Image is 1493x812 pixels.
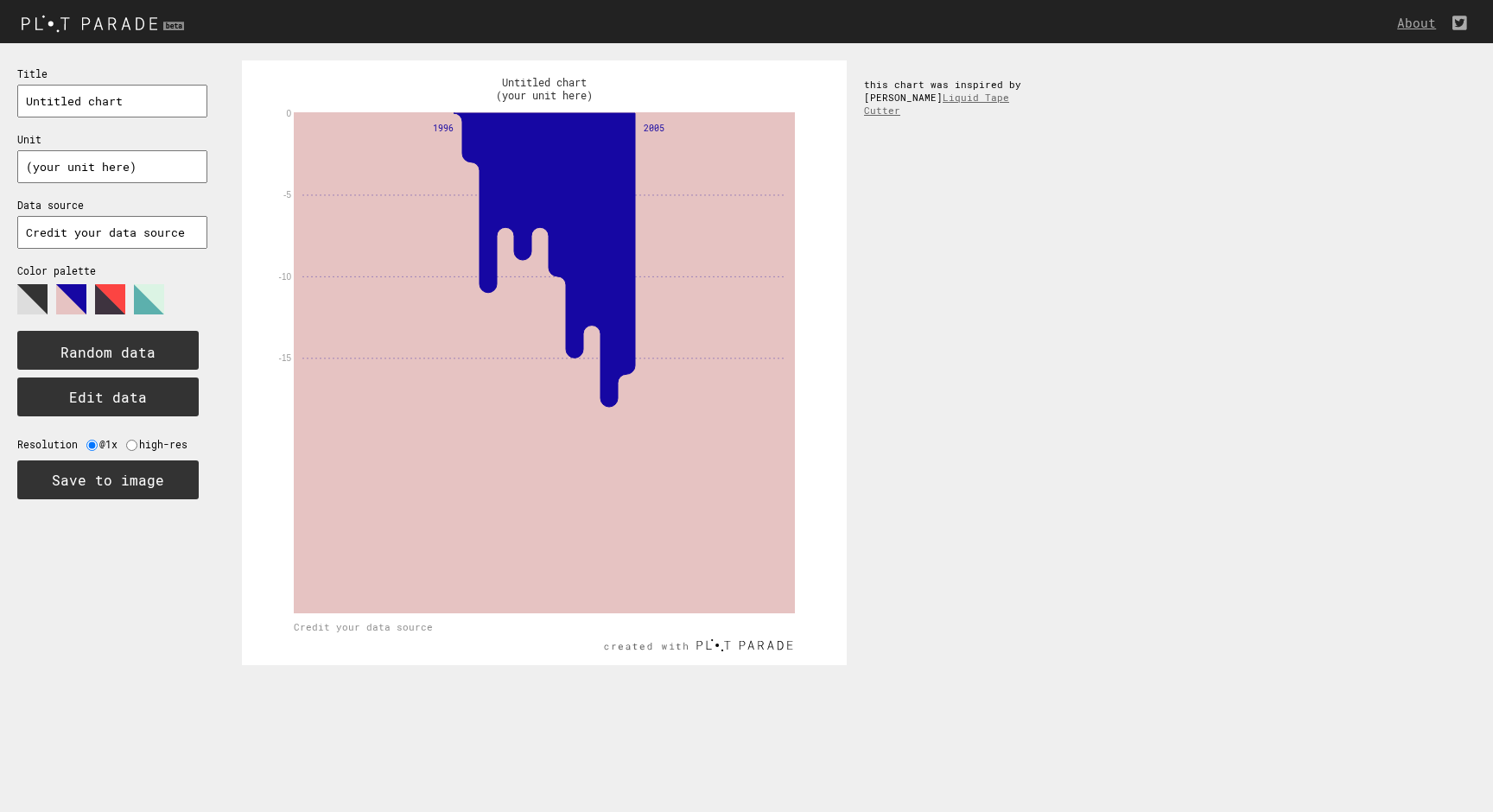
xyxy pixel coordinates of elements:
button: Save to image [17,460,199,499]
text: Untitled chart [502,75,587,89]
div: this chart was inspired by [PERSON_NAME] [847,60,1054,134]
tspan: 2005 [644,123,664,134]
p: Color palette [17,264,207,277]
a: Liquid Tape Cutter [864,91,1009,117]
p: Title [17,67,207,80]
a: About [1397,15,1445,31]
text: -10 [279,272,292,282]
text: 0 [286,109,291,118]
text: Random data [60,343,156,361]
p: Data source [17,199,207,212]
tspan: 1996 [433,123,454,134]
label: @1x [99,438,126,451]
text: -5 [283,190,291,200]
text: Credit your data source [294,620,433,633]
text: -15 [279,353,292,363]
label: high-res [139,438,196,451]
p: Unit [17,133,207,146]
text: (your unit here) [496,88,593,102]
button: Edit data [17,377,199,416]
label: Resolution [17,438,86,451]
